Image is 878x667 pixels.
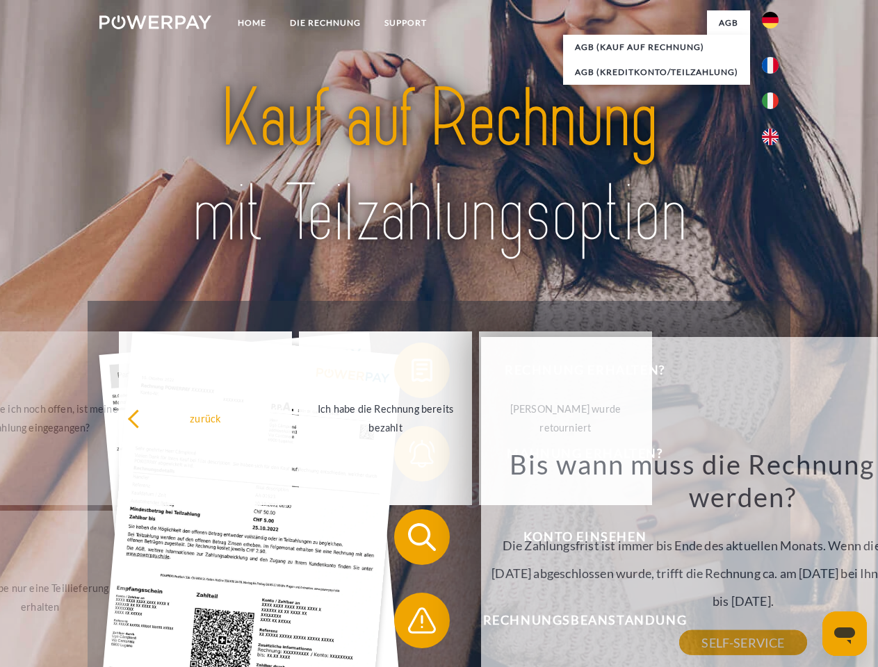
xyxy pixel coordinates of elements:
a: Home [226,10,278,35]
img: qb_warning.svg [405,603,439,638]
a: agb [707,10,750,35]
img: title-powerpay_de.svg [133,67,745,266]
img: qb_search.svg [405,520,439,554]
img: fr [762,57,779,74]
a: SUPPORT [373,10,439,35]
iframe: Schaltfläche zum Öffnen des Messaging-Fensters [822,611,867,656]
a: DIE RECHNUNG [278,10,373,35]
a: AGB (Kauf auf Rechnung) [563,35,750,60]
div: Ich habe die Rechnung bereits bezahlt [307,400,464,437]
button: Rechnungsbeanstandung [394,593,756,648]
img: it [762,92,779,109]
a: AGB (Kreditkonto/Teilzahlung) [563,60,750,85]
button: Konto einsehen [394,509,756,565]
img: en [762,129,779,145]
img: de [762,12,779,28]
a: SELF-SERVICE [679,630,806,655]
img: logo-powerpay-white.svg [99,15,211,29]
div: zurück [127,409,284,427]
